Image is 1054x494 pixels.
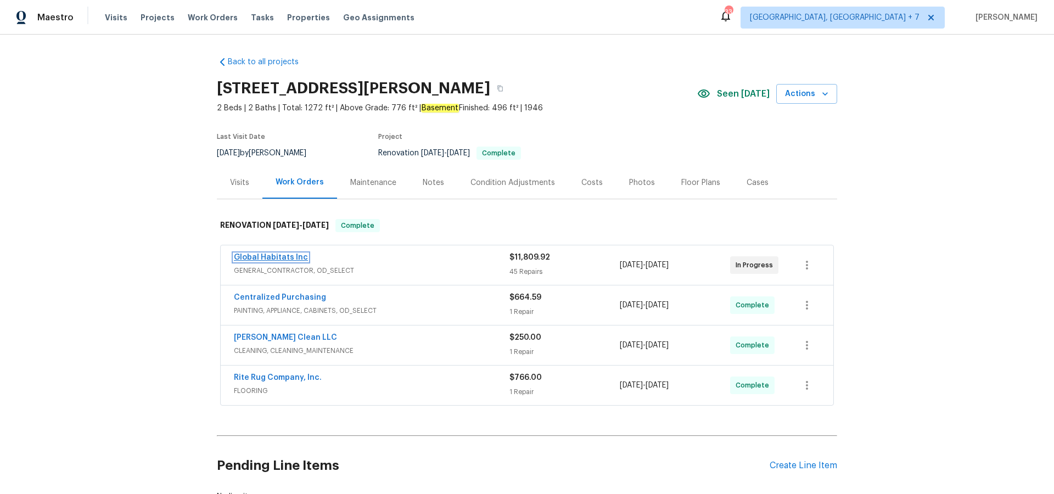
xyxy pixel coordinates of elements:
[509,266,620,277] div: 45 Repairs
[971,12,1038,23] span: [PERSON_NAME]
[470,177,555,188] div: Condition Adjustments
[378,149,521,157] span: Renovation
[509,374,542,381] span: $766.00
[478,150,520,156] span: Complete
[251,14,274,21] span: Tasks
[37,12,74,23] span: Maestro
[234,385,509,396] span: FLOORING
[421,149,470,157] span: -
[620,260,669,271] span: -
[747,177,769,188] div: Cases
[234,374,322,381] a: Rite Rug Company, Inc.
[646,341,669,349] span: [DATE]
[620,381,643,389] span: [DATE]
[750,12,920,23] span: [GEOGRAPHIC_DATA], [GEOGRAPHIC_DATA] + 7
[234,265,509,276] span: GENERAL_CONTRACTOR, OD_SELECT
[217,133,265,140] span: Last Visit Date
[234,305,509,316] span: PAINTING, APPLIANCE, CABINETS, OD_SELECT
[234,294,326,301] a: Centralized Purchasing
[217,440,770,491] h2: Pending Line Items
[736,380,773,391] span: Complete
[646,381,669,389] span: [DATE]
[509,294,541,301] span: $664.59
[217,147,319,160] div: by [PERSON_NAME]
[350,177,396,188] div: Maintenance
[509,306,620,317] div: 1 Repair
[490,78,510,98] button: Copy Address
[646,261,669,269] span: [DATE]
[302,221,329,229] span: [DATE]
[234,345,509,356] span: CLEANING, CLEANING_MAINTENANCE
[273,221,299,229] span: [DATE]
[337,220,379,231] span: Complete
[509,386,620,397] div: 1 Repair
[141,12,175,23] span: Projects
[620,300,669,311] span: -
[217,208,837,243] div: RENOVATION [DATE]-[DATE]Complete
[620,340,669,351] span: -
[188,12,238,23] span: Work Orders
[717,88,770,99] span: Seen [DATE]
[220,219,329,232] h6: RENOVATION
[234,254,308,261] a: Global Habitats Inc
[681,177,720,188] div: Floor Plans
[287,12,330,23] span: Properties
[736,340,773,351] span: Complete
[217,149,240,157] span: [DATE]
[447,149,470,157] span: [DATE]
[105,12,127,23] span: Visits
[770,461,837,471] div: Create Line Item
[725,7,732,18] div: 33
[620,261,643,269] span: [DATE]
[273,221,329,229] span: -
[736,260,777,271] span: In Progress
[217,103,697,114] span: 2 Beds | 2 Baths | Total: 1272 ft² | Above Grade: 776 ft² | Finished: 496 ft² | 1946
[421,104,459,113] em: Basement
[581,177,603,188] div: Costs
[276,177,324,188] div: Work Orders
[343,12,414,23] span: Geo Assignments
[217,83,490,94] h2: [STREET_ADDRESS][PERSON_NAME]
[230,177,249,188] div: Visits
[776,84,837,104] button: Actions
[234,334,337,341] a: [PERSON_NAME] Clean LLC
[509,346,620,357] div: 1 Repair
[629,177,655,188] div: Photos
[423,177,444,188] div: Notes
[217,57,322,68] a: Back to all projects
[785,87,828,101] span: Actions
[620,380,669,391] span: -
[509,334,541,341] span: $250.00
[620,301,643,309] span: [DATE]
[620,341,643,349] span: [DATE]
[736,300,773,311] span: Complete
[646,301,669,309] span: [DATE]
[509,254,550,261] span: $11,809.92
[421,149,444,157] span: [DATE]
[378,133,402,140] span: Project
